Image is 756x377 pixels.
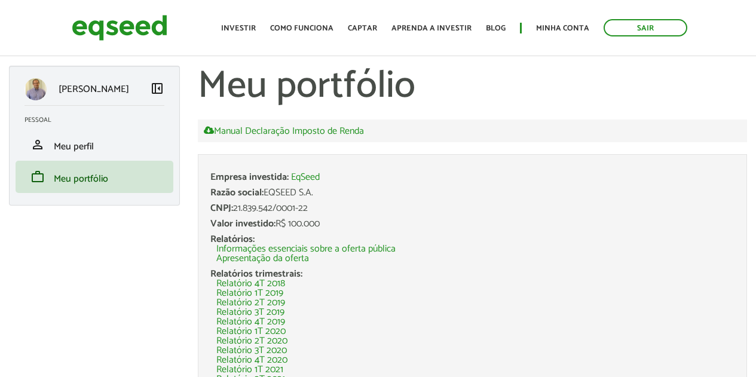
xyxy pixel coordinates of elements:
a: Como funciona [270,24,333,32]
h1: Meu portfólio [198,66,747,108]
a: Manual Declaração Imposto de Renda [204,125,364,136]
a: Relatório 2T 2019 [216,298,285,308]
a: Sair [604,19,687,36]
span: Relatórios: [210,231,255,247]
div: EQSEED S.A. [210,188,734,198]
a: Relatório 1T 2019 [216,289,283,298]
a: personMeu perfil [25,137,164,152]
span: left_panel_close [150,81,164,96]
span: Empresa investida: [210,169,289,185]
li: Meu portfólio [16,161,173,193]
a: workMeu portfólio [25,170,164,184]
a: Relatório 2T 2020 [216,336,287,346]
a: Captar [348,24,377,32]
a: Relatório 4T 2018 [216,279,285,289]
img: EqSeed [72,12,167,44]
p: [PERSON_NAME] [59,84,129,95]
a: Relatório 3T 2019 [216,308,284,317]
span: Meu perfil [54,139,94,155]
a: Minha conta [536,24,589,32]
a: Relatório 1T 2020 [216,327,286,336]
a: Investir [221,24,256,32]
a: Apresentação da oferta [216,254,309,263]
h2: Pessoal [25,117,173,124]
span: CNPJ: [210,200,233,216]
div: R$ 100.000 [210,219,734,229]
span: work [30,170,45,184]
a: EqSeed [291,173,320,182]
a: Relatório 4T 2020 [216,355,287,365]
a: Relatório 1T 2021 [216,365,283,375]
span: Meu portfólio [54,171,108,187]
a: Aprenda a investir [391,24,472,32]
a: Blog [486,24,506,32]
span: Relatórios trimestrais: [210,266,302,282]
a: Relatório 4T 2019 [216,317,285,327]
a: Relatório 3T 2020 [216,346,287,355]
span: Razão social: [210,185,264,201]
div: 21.839.542/0001-22 [210,204,734,213]
span: Valor investido: [210,216,276,232]
span: person [30,137,45,152]
a: Informações essenciais sobre a oferta pública [216,244,396,254]
a: Colapsar menu [150,81,164,98]
li: Meu perfil [16,128,173,161]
